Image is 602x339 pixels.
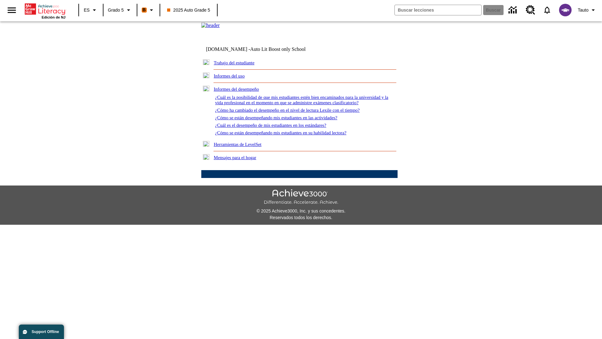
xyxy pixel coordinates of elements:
a: Centro de información [505,2,522,19]
td: [DOMAIN_NAME] - [206,46,321,52]
a: Informes del uso [214,73,245,78]
span: Tauto [578,7,589,13]
span: 2025 Auto Grade 5 [167,7,210,13]
nobr: Auto Lit Boost only School [250,46,306,52]
img: plus.gif [203,73,209,78]
img: plus.gif [203,141,209,147]
a: Centro de recursos, Se abrirá en una pestaña nueva. [522,2,539,19]
img: plus.gif [203,59,209,65]
button: Abrir el menú lateral [3,1,21,19]
div: Portada [25,2,66,19]
a: ¿Cuál es el desempeño de mis estudiantes en los estándares? [215,123,326,128]
a: Mensajes para el hogar [214,155,256,160]
a: Trabajo del estudiante [214,60,255,65]
img: header [201,23,220,28]
a: Herramientas de LevelSet [214,142,261,147]
button: Escoja un nuevo avatar [555,2,575,18]
button: Support Offline [19,325,64,339]
img: Achieve3000 Differentiate Accelerate Achieve [264,189,338,205]
img: minus.gif [203,86,209,91]
img: avatar image [559,4,572,16]
button: Boost El color de la clase es anaranjado. Cambiar el color de la clase. [139,4,158,16]
span: Grado 5 [108,7,124,13]
a: ¿Cómo ha cambiado el desempeño en el nivel de lectura Lexile con el tiempo? [215,108,360,113]
span: Support Offline [32,330,59,334]
button: Lenguaje: ES, Selecciona un idioma [81,4,101,16]
button: Perfil/Configuración [575,4,599,16]
a: Notificaciones [539,2,555,18]
img: plus.gif [203,154,209,160]
a: ¿Cuál es la posibilidad de que mis estudiantes estén bien encaminados para la universidad y la vi... [215,95,388,105]
a: Informes del desempeño [214,87,259,92]
a: ¿Cómo se están desempeñando mis estudiantes en las actividades? [215,115,337,120]
span: B [143,6,146,14]
span: ES [84,7,90,13]
a: ¿Cómo se están desempeñando mis estudiantes en su habilidad lectora? [215,130,346,135]
input: Buscar campo [395,5,481,15]
button: Grado: Grado 5, Elige un grado [105,4,135,16]
span: Edición de NJ [42,15,66,19]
